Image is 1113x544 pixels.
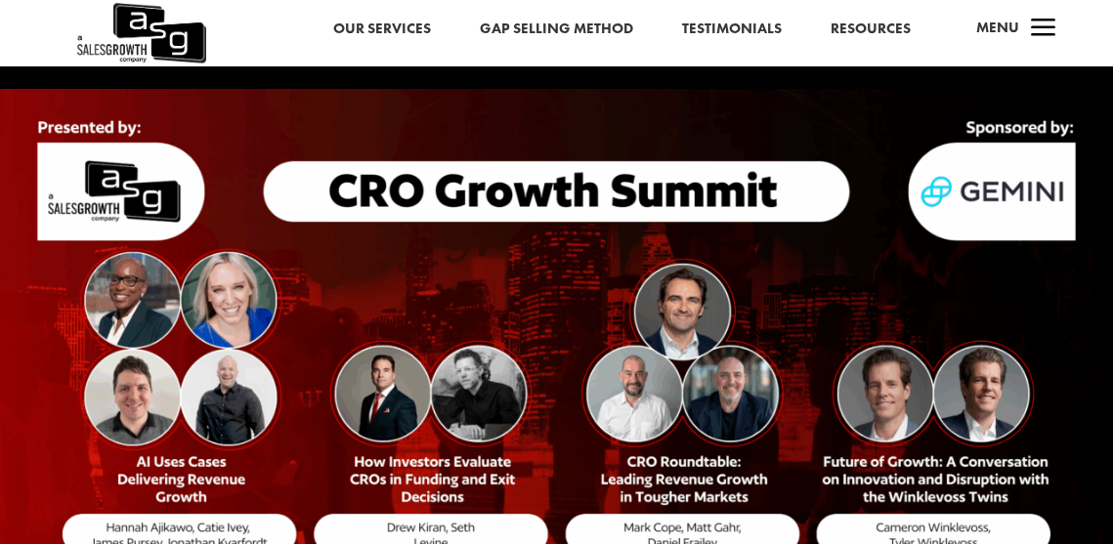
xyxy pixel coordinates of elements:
a: Our Services [333,17,431,42]
a: Gap Selling Method [480,17,633,42]
span: a [1024,10,1063,49]
a: Testimonials [682,17,782,42]
span: Menu [976,18,1019,37]
a: Resources [831,17,911,42]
